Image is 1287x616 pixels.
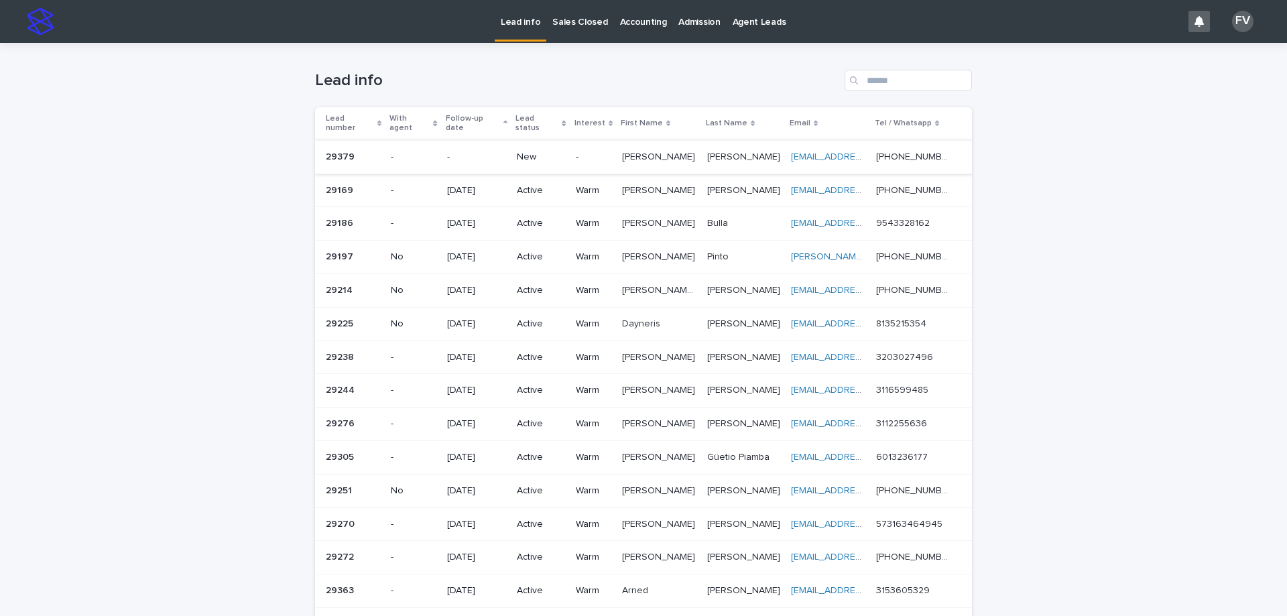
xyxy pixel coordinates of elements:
[707,215,731,229] p: Bulla
[876,549,953,563] p: [PHONE_NUMBER]
[791,452,942,462] a: [EMAIL_ADDRESS][DOMAIN_NAME]
[876,382,931,396] p: 3116599485
[707,282,783,296] p: [PERSON_NAME]
[576,285,611,296] p: Warm
[576,485,611,497] p: Warm
[517,218,564,229] p: Active
[791,519,942,529] a: [EMAIL_ADDRESS][DOMAIN_NAME]
[790,116,810,131] p: Email
[876,349,936,363] p: 3203027496
[389,111,430,136] p: With agent
[447,285,507,296] p: [DATE]
[517,352,564,363] p: Active
[391,385,436,396] p: -
[876,282,953,296] p: [PHONE_NUMBER]
[447,218,507,229] p: [DATE]
[446,111,501,136] p: Follow-up date
[876,483,953,497] p: [PHONE_NUMBER]
[622,382,698,396] p: [PERSON_NAME]
[326,483,355,497] p: 29251
[391,519,436,530] p: -
[622,215,698,229] p: [PERSON_NAME]
[876,182,953,196] p: [PHONE_NUMBER]
[622,182,698,196] p: [PERSON_NAME]
[791,186,942,195] a: [EMAIL_ADDRESS][DOMAIN_NAME]
[576,151,611,163] p: -
[391,352,436,363] p: -
[315,241,972,274] tr: 2919729197 No[DATE]ActiveWarm[PERSON_NAME][PERSON_NAME] PintoPinto [PERSON_NAME][EMAIL_ADDRESS][D...
[391,218,436,229] p: -
[517,485,564,497] p: Active
[447,185,507,196] p: [DATE]
[622,516,698,530] p: [PERSON_NAME]
[576,185,611,196] p: Warm
[876,249,953,263] p: [PHONE_NUMBER]
[315,307,972,341] tr: 2922529225 No[DATE]ActiveWarmDaynerisDayneris [PERSON_NAME][PERSON_NAME] [EMAIL_ADDRESS][DOMAIN_N...
[791,252,1016,261] a: [PERSON_NAME][EMAIL_ADDRESS][DOMAIN_NAME]
[576,452,611,463] p: Warm
[622,349,698,363] p: [PERSON_NAME]
[791,219,942,228] a: [EMAIL_ADDRESS][DOMAIN_NAME]
[326,449,357,463] p: 29305
[576,418,611,430] p: Warm
[791,152,942,162] a: [EMAIL_ADDRESS][DOMAIN_NAME]
[326,516,357,530] p: 29270
[707,316,783,330] p: [PERSON_NAME]
[326,582,357,597] p: 29363
[517,585,564,597] p: Active
[517,452,564,463] p: Active
[517,251,564,263] p: Active
[876,449,930,463] p: 6013236177
[315,207,972,241] tr: 2918629186 -[DATE]ActiveWarm[PERSON_NAME][PERSON_NAME] BullaBulla [EMAIL_ADDRESS][DOMAIN_NAME] 95...
[447,151,507,163] p: -
[326,282,355,296] p: 29214
[576,385,611,396] p: Warm
[315,574,972,608] tr: 2936329363 -[DATE]ActiveWarmArnedArned [PERSON_NAME][PERSON_NAME] [EMAIL_ADDRESS][DOMAIN_NAME] 31...
[326,182,356,196] p: 29169
[326,382,357,396] p: 29244
[315,341,972,374] tr: 2923829238 -[DATE]ActiveWarm[PERSON_NAME][PERSON_NAME] [PERSON_NAME][PERSON_NAME] [EMAIL_ADDRESS]...
[326,149,357,163] p: 29379
[447,418,507,430] p: [DATE]
[326,349,357,363] p: 29238
[791,486,942,495] a: [EMAIL_ADDRESS][DOMAIN_NAME]
[621,116,663,131] p: First Name
[326,249,356,263] p: 29197
[622,449,698,463] p: [PERSON_NAME]
[622,149,698,163] p: [PERSON_NAME]
[791,319,942,328] a: [EMAIL_ADDRESS][DOMAIN_NAME]
[315,507,972,541] tr: 2927029270 -[DATE]ActiveWarm[PERSON_NAME][PERSON_NAME] [PERSON_NAME][PERSON_NAME] [EMAIL_ADDRESS]...
[326,316,356,330] p: 29225
[574,116,605,131] p: Interest
[447,385,507,396] p: [DATE]
[791,552,942,562] a: [EMAIL_ADDRESS][DOMAIN_NAME]
[707,349,783,363] p: [PERSON_NAME]
[515,111,558,136] p: Lead status
[315,474,972,507] tr: 2925129251 No[DATE]ActiveWarm[PERSON_NAME][PERSON_NAME] [PERSON_NAME][PERSON_NAME] [EMAIL_ADDRESS...
[876,416,930,430] p: 3112255636
[622,416,698,430] p: [PERSON_NAME]
[707,416,783,430] p: [PERSON_NAME]
[845,70,972,91] input: Search
[391,151,436,163] p: -
[875,116,932,131] p: Tel / Whatsapp
[876,215,932,229] p: 9543328162
[1232,11,1253,32] div: FV
[517,285,564,296] p: Active
[326,549,357,563] p: 29272
[707,382,783,396] p: [PERSON_NAME]
[707,516,783,530] p: [PERSON_NAME]
[391,418,436,430] p: -
[576,519,611,530] p: Warm
[447,585,507,597] p: [DATE]
[447,318,507,330] p: [DATE]
[315,374,972,408] tr: 2924429244 -[DATE]ActiveWarm[PERSON_NAME][PERSON_NAME] [PERSON_NAME][PERSON_NAME] [EMAIL_ADDRESS]...
[707,483,783,497] p: [PERSON_NAME]
[27,8,54,35] img: stacker-logo-s-only.png
[391,485,436,497] p: No
[576,552,611,563] p: Warm
[622,549,698,563] p: [PERSON_NAME]
[791,286,942,295] a: [EMAIL_ADDRESS][DOMAIN_NAME]
[622,249,698,263] p: [PERSON_NAME]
